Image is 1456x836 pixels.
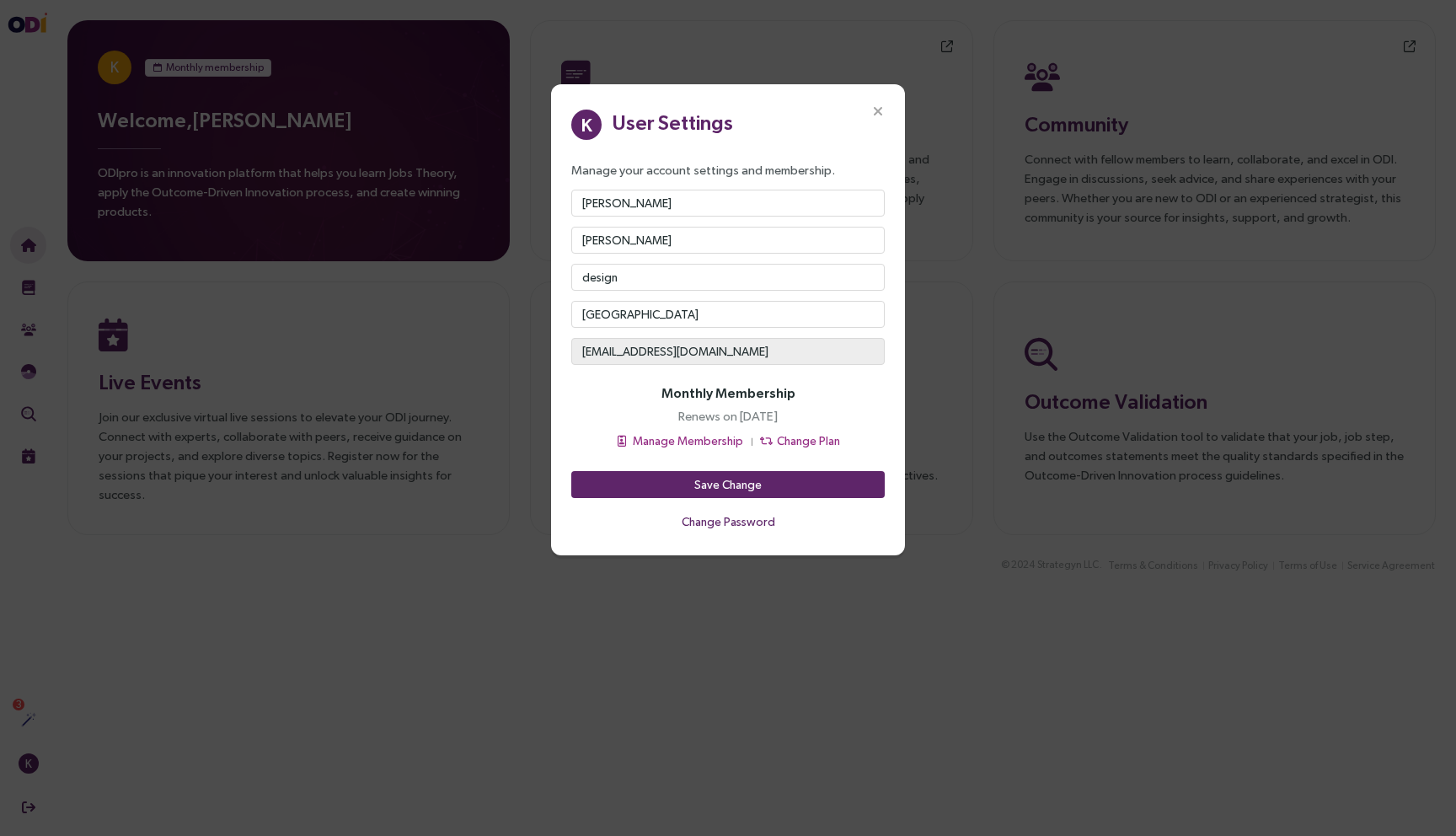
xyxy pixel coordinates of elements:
h4: Monthly Membership [661,385,795,401]
input: Title [571,264,885,291]
span: K [581,110,592,140]
span: Manage Membership [633,431,743,450]
input: First Name [571,190,885,217]
button: Save Change [571,471,885,498]
span: Change Password [682,512,775,531]
span: Change Plan [777,431,840,450]
input: Last Name [571,227,885,254]
input: Organization [571,301,885,328]
button: Manage Membership [615,431,744,451]
button: Change Plan [759,431,841,451]
p: Renews on [DATE] [678,406,778,426]
button: Close [851,84,905,138]
div: User Settings [612,107,733,137]
span: Save Change [694,475,762,494]
button: Change Password [571,508,885,535]
p: Manage your account settings and membership. [571,160,885,180]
